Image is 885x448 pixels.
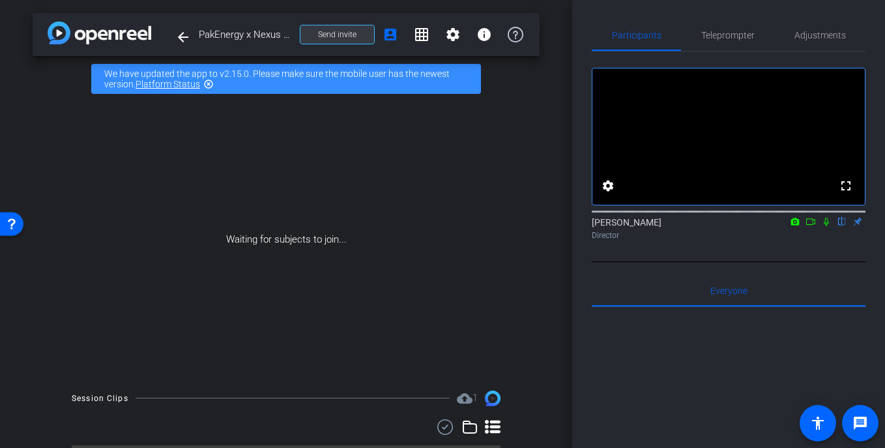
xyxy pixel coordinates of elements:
a: Platform Status [136,79,200,89]
mat-icon: grid_on [414,27,429,42]
mat-icon: cloud_upload [457,391,472,406]
div: [PERSON_NAME] [592,216,865,241]
div: Session Clips [72,392,128,405]
span: 1 [472,392,478,404]
mat-icon: message [852,415,868,431]
mat-icon: highlight_off [203,79,214,89]
span: Everyone [710,286,747,295]
span: Teleprompter [701,31,755,40]
mat-icon: accessibility [810,415,826,431]
mat-icon: settings [600,178,616,194]
button: Send invite [300,25,375,44]
div: Director [592,230,865,241]
div: Waiting for subjects to join... [33,102,540,378]
mat-icon: info [476,27,492,42]
mat-icon: flip [834,215,850,227]
div: We have updated the app to v2.15.0. Please make sure the mobile user has the newest version. [91,64,481,94]
span: PakEnergy x Nexus Energy Partners Case Study - [EMAIL_ADDRESS][DOMAIN_NAME] [199,22,292,48]
mat-icon: arrow_back [175,29,191,45]
mat-icon: account_box [383,27,398,42]
span: Destinations for your clips [457,391,478,406]
span: Send invite [318,29,356,40]
span: Adjustments [794,31,846,40]
mat-icon: fullscreen [838,178,854,194]
span: Participants [612,31,661,40]
img: Session clips [485,391,501,406]
mat-icon: settings [445,27,461,42]
img: app-logo [48,22,151,44]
